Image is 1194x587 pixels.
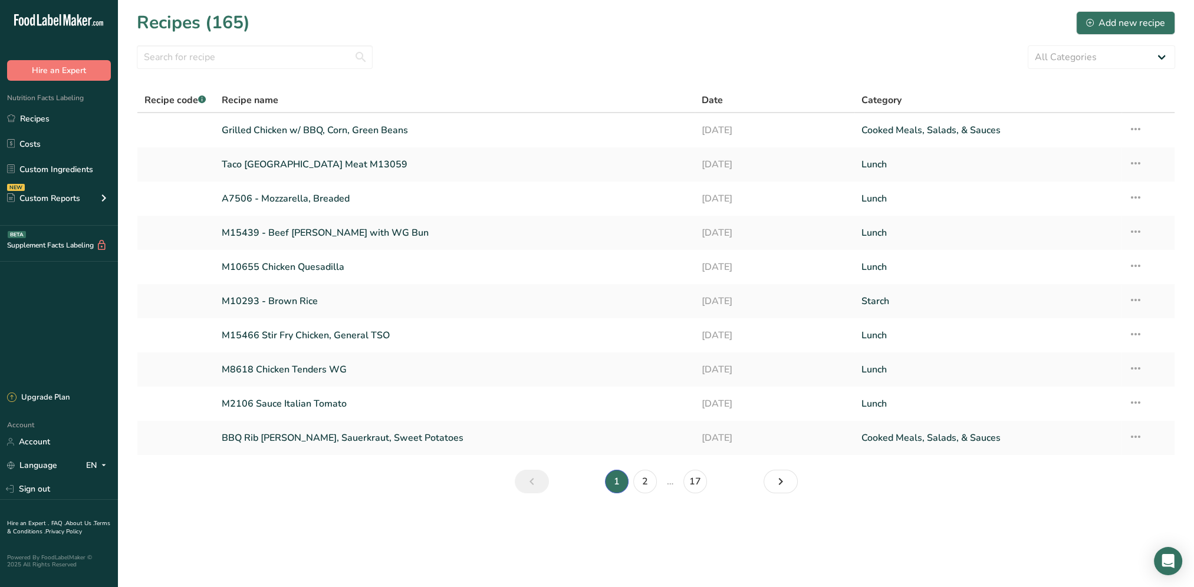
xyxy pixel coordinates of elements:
a: A7506 - Mozzarella, Breaded [222,186,688,211]
a: Hire an Expert . [7,519,49,527]
a: Lunch [861,391,1114,416]
h1: Recipes (165) [137,9,250,36]
a: Lunch [861,186,1114,211]
div: Add new recipe [1086,16,1165,30]
a: Page 2. [633,470,657,493]
a: M15466 Stir Fry Chicken, General TSO [222,323,688,348]
a: BBQ Rib [PERSON_NAME], Sauerkraut, Sweet Potatoes [222,426,688,450]
a: Next page [764,470,798,493]
a: [DATE] [702,152,847,177]
a: Lunch [861,255,1114,279]
input: Search for recipe [137,45,373,69]
div: Open Intercom Messenger [1154,547,1182,575]
a: Lunch [861,357,1114,382]
a: M10655 Chicken Quesadilla [222,255,688,279]
a: [DATE] [702,220,847,245]
span: Recipe code [144,94,206,107]
a: Taco [GEOGRAPHIC_DATA] Meat M13059 [222,152,688,177]
div: Upgrade Plan [7,392,70,404]
a: M8618 Chicken Tenders WG [222,357,688,382]
a: [DATE] [702,426,847,450]
a: [DATE] [702,186,847,211]
a: [DATE] [702,289,847,314]
a: Page 17. [683,470,707,493]
a: Starch [861,289,1114,314]
a: M15439 - Beef [PERSON_NAME] with WG Bun [222,220,688,245]
div: Custom Reports [7,192,80,205]
div: Powered By FoodLabelMaker © 2025 All Rights Reserved [7,554,111,568]
a: Cooked Meals, Salads, & Sauces [861,118,1114,143]
a: Language [7,455,57,476]
button: Hire an Expert [7,60,111,81]
a: [DATE] [702,255,847,279]
a: About Us . [65,519,94,527]
a: Privacy Policy [45,527,82,536]
button: Add new recipe [1076,11,1175,35]
div: NEW [7,184,25,191]
a: Grilled Chicken w/ BBQ, Corn, Green Beans [222,118,688,143]
a: [DATE] [702,118,847,143]
div: EN [86,459,111,473]
a: Cooked Meals, Salads, & Sauces [861,426,1114,450]
a: M2106 Sauce Italian Tomato [222,391,688,416]
a: FAQ . [51,519,65,527]
a: Lunch [861,152,1114,177]
a: Lunch [861,323,1114,348]
div: BETA [8,231,26,238]
a: Previous page [515,470,549,493]
span: Category [861,93,902,107]
span: Date [702,93,723,107]
a: [DATE] [702,391,847,416]
a: [DATE] [702,357,847,382]
span: Recipe name [222,93,278,107]
a: Terms & Conditions . [7,519,110,536]
a: Lunch [861,220,1114,245]
a: M10293 - Brown Rice [222,289,688,314]
a: [DATE] [702,323,847,348]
